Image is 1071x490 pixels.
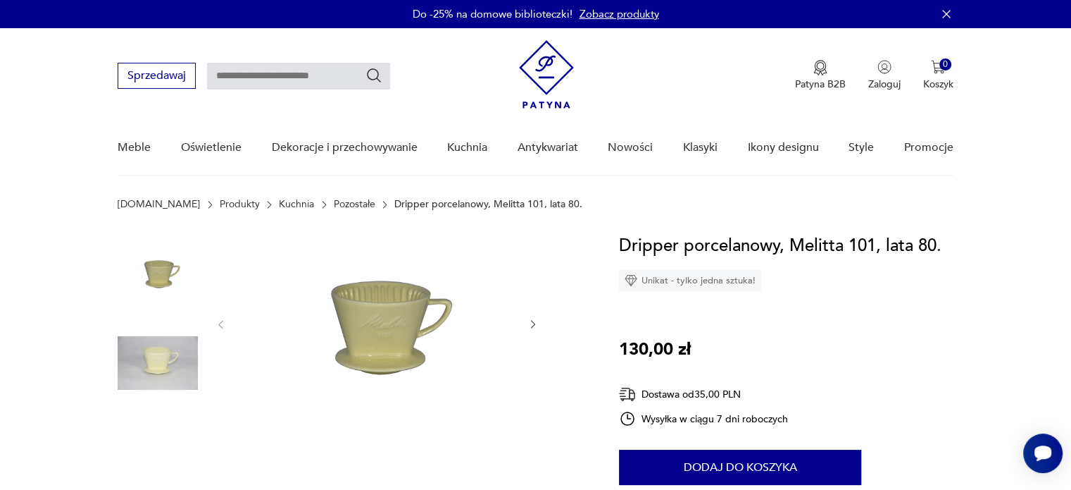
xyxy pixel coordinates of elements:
[939,59,951,71] div: 0
[413,7,572,21] p: Do -25% na domowe biblioteczki!
[931,60,945,74] img: Ikona koszyka
[848,121,874,175] a: Style
[334,199,375,210] a: Pozostałe
[619,410,788,427] div: Wysyłka w ciągu 7 dni roboczych
[580,7,659,21] a: Zobacz produkty
[877,60,891,74] img: Ikonka użytkownika
[608,121,653,175] a: Nowości
[619,450,861,485] button: Dodaj do koszyka
[518,121,578,175] a: Antykwariat
[1023,434,1063,473] iframe: Smartsupp widget button
[683,121,718,175] a: Klasyki
[181,121,242,175] a: Oświetlenie
[904,121,953,175] a: Promocje
[868,60,901,91] button: Zaloguj
[625,274,637,287] img: Ikona diamentu
[747,121,818,175] a: Ikony designu
[619,386,788,403] div: Dostawa od 35,00 PLN
[619,233,941,259] h1: Dripper porcelanowy, Melitta 101, lata 80.
[923,78,953,91] p: Koszyk
[241,233,513,414] img: Zdjęcie produktu Dripper porcelanowy, Melitta 101, lata 80.
[619,336,691,363] p: 130,00 zł
[118,63,196,89] button: Sprzedawaj
[118,199,200,210] a: [DOMAIN_NAME]
[795,60,846,91] button: Patyna B2B
[795,60,846,91] a: Ikona medaluPatyna B2B
[118,323,198,403] img: Zdjęcie produktu Dripper porcelanowy, Melitta 101, lata 80.
[447,121,487,175] a: Kuchnia
[118,233,198,313] img: Zdjęcie produktu Dripper porcelanowy, Melitta 101, lata 80.
[118,72,196,82] a: Sprzedawaj
[868,78,901,91] p: Zaloguj
[365,67,382,84] button: Szukaj
[271,121,417,175] a: Dekoracje i przechowywanie
[795,78,846,91] p: Patyna B2B
[118,121,151,175] a: Meble
[279,199,314,210] a: Kuchnia
[619,270,761,291] div: Unikat - tylko jedna sztuka!
[220,199,260,210] a: Produkty
[519,40,574,109] img: Patyna - sklep z meblami i dekoracjami vintage
[394,199,582,210] p: Dripper porcelanowy, Melitta 101, lata 80.
[619,386,636,403] img: Ikona dostawy
[813,60,827,75] img: Ikona medalu
[923,60,953,91] button: 0Koszyk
